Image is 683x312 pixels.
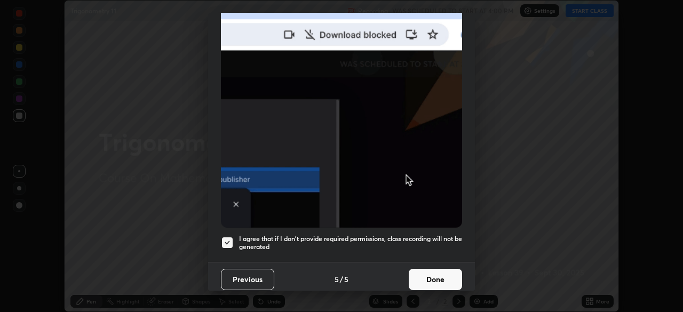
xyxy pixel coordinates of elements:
[409,269,462,290] button: Done
[335,274,339,285] h4: 5
[340,274,343,285] h4: /
[239,235,462,251] h5: I agree that if I don't provide required permissions, class recording will not be generated
[344,274,348,285] h4: 5
[221,269,274,290] button: Previous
